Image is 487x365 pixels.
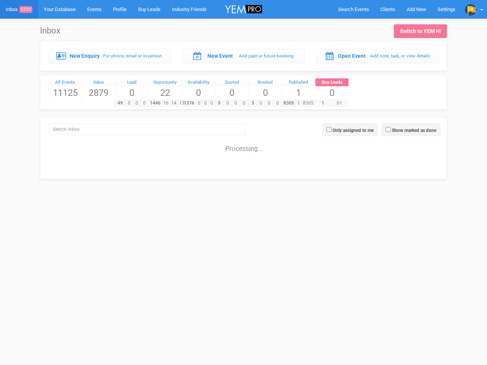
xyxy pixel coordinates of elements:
[178,100,186,107] span: 13
[182,78,215,87] a: Availability
[115,86,148,99] span: 0
[170,100,178,107] span: 14
[140,100,148,107] span: 0
[115,100,126,107] span: 49
[49,86,82,99] span: 11125
[394,24,447,38] a: Switch to YEM Hi
[273,100,282,107] span: 0
[162,100,170,107] span: 16
[407,6,426,12] span: Add New
[333,127,374,134] label: Only assigned to me
[282,100,296,107] span: 8305
[315,78,349,87] a: Buy Leads
[240,100,248,107] span: 0
[182,49,305,63] a: New Event Add past or future booking
[249,86,282,99] span: 0
[316,49,439,63] a: Open Event Add note, task, or view details
[257,100,266,107] span: 0
[48,49,171,63] a: New Enquiry For phone, email or in-person
[82,86,115,99] span: 2879
[465,4,476,16] img: profile.png
[248,100,257,107] span: 3
[392,127,436,134] label: Show marked as done
[215,100,224,107] span: 5
[40,26,69,35] h1: Inbox
[400,27,441,35] div: Switch to YEM Hi
[149,78,182,87] a: Opportunity
[239,53,294,59] small: Add past or future booking
[196,100,202,107] span: 0
[148,100,162,107] span: 1446
[338,6,369,12] span: Search Events
[315,86,349,99] span: 0
[202,100,208,107] span: 0
[330,100,349,107] span: 61
[215,86,248,99] span: 0
[282,78,315,87] a: Published
[338,52,366,60] label: Open Event
[125,100,133,107] span: 0
[223,100,232,107] span: 0
[42,137,445,152] div: Processing...
[49,124,246,135] input: Search Inbox
[370,53,430,59] small: Add note, task, or view details
[82,78,115,87] a: Sales
[19,6,32,13] span: 5320
[265,100,274,107] span: 0
[133,100,141,107] span: 0
[249,78,282,87] a: Booked
[215,78,248,87] a: Quoted
[315,100,331,107] span: 1
[295,100,301,107] span: 1
[282,86,315,99] span: 1
[207,52,233,60] label: New Event
[49,78,82,87] a: All Events
[182,86,215,99] span: 0
[149,86,182,99] span: 22
[182,100,196,107] span: 1376
[380,6,395,12] span: Clients
[115,78,148,87] a: Lead
[232,100,240,107] span: 0
[301,100,315,107] span: 8305
[208,100,215,107] span: 0
[70,52,100,60] label: New Enquiry
[103,53,162,59] small: For phone, email or in-person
